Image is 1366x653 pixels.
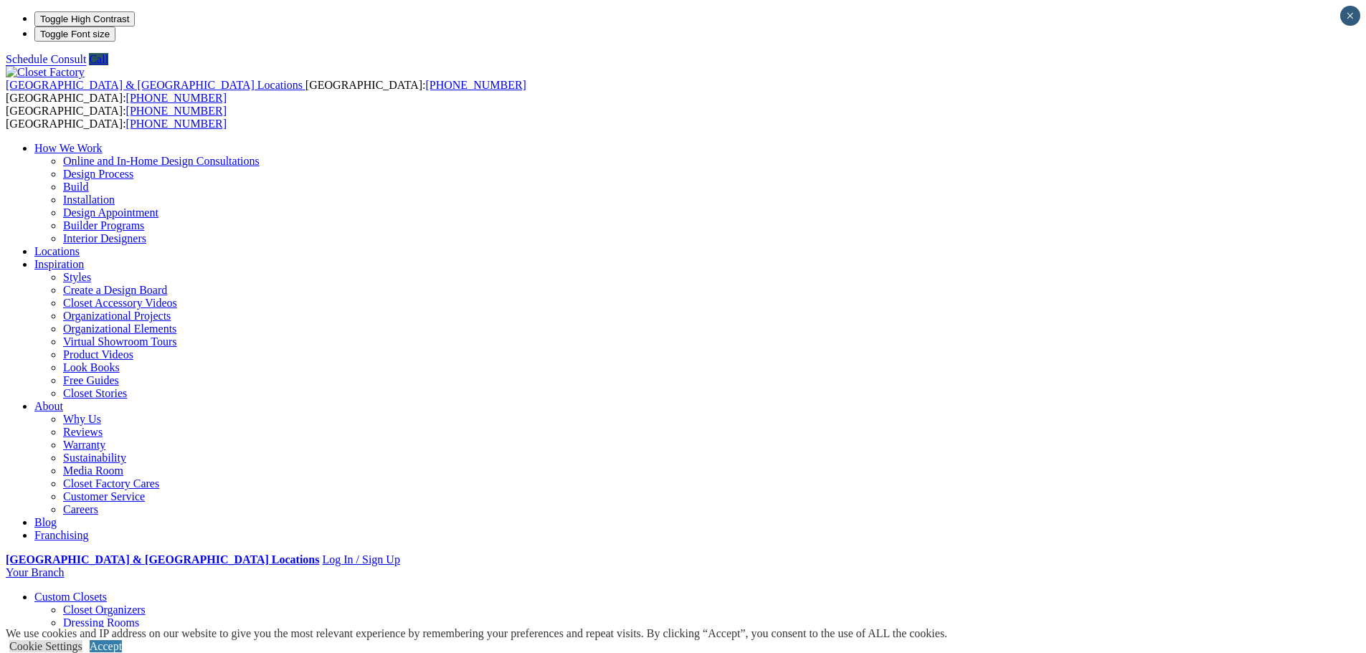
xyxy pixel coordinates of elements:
a: [PHONE_NUMBER] [126,118,227,130]
a: [PHONE_NUMBER] [126,105,227,117]
a: Call [89,53,108,65]
a: Franchising [34,529,89,541]
a: Closet Organizers [63,604,146,616]
a: Locations [34,245,80,257]
a: [PHONE_NUMBER] [425,79,526,91]
a: Closet Stories [63,387,127,399]
a: Organizational Elements [63,323,176,335]
a: Schedule Consult [6,53,86,65]
a: Closet Factory Cares [63,477,159,490]
a: Styles [63,271,91,283]
a: Careers [63,503,98,515]
a: Blog [34,516,57,528]
a: Online and In-Home Design Consultations [63,155,260,167]
a: Design Appointment [63,206,158,219]
a: Interior Designers [63,232,146,244]
a: Log In / Sign Up [322,553,399,566]
a: Your Branch [6,566,64,578]
a: Design Process [63,168,133,180]
span: Toggle High Contrast [40,14,129,24]
a: Media Room [63,464,123,477]
a: Installation [63,194,115,206]
a: Dressing Rooms [63,616,139,629]
a: Custom Closets [34,591,107,603]
button: Close [1340,6,1360,26]
button: Toggle Font size [34,27,115,42]
a: About [34,400,63,412]
a: How We Work [34,142,103,154]
a: [PHONE_NUMBER] [126,92,227,104]
img: Closet Factory [6,66,85,79]
a: Free Guides [63,374,119,386]
a: Reviews [63,426,103,438]
a: Product Videos [63,348,133,361]
a: Accept [90,640,122,652]
a: Organizational Projects [63,310,171,322]
span: [GEOGRAPHIC_DATA]: [GEOGRAPHIC_DATA]: [6,79,526,104]
a: Cookie Settings [9,640,82,652]
a: Closet Accessory Videos [63,297,177,309]
span: [GEOGRAPHIC_DATA] & [GEOGRAPHIC_DATA] Locations [6,79,303,91]
a: Why Us [63,413,101,425]
a: Virtual Showroom Tours [63,335,177,348]
span: Toggle Font size [40,29,110,39]
a: Inspiration [34,258,84,270]
button: Toggle High Contrast [34,11,135,27]
a: Warranty [63,439,105,451]
a: Build [63,181,89,193]
a: Sustainability [63,452,126,464]
a: Customer Service [63,490,145,502]
a: Builder Programs [63,219,144,232]
div: We use cookies and IP address on our website to give you the most relevant experience by remember... [6,627,947,640]
a: [GEOGRAPHIC_DATA] & [GEOGRAPHIC_DATA] Locations [6,79,305,91]
a: [GEOGRAPHIC_DATA] & [GEOGRAPHIC_DATA] Locations [6,553,319,566]
a: Look Books [63,361,120,373]
span: [GEOGRAPHIC_DATA]: [GEOGRAPHIC_DATA]: [6,105,227,130]
a: Create a Design Board [63,284,167,296]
